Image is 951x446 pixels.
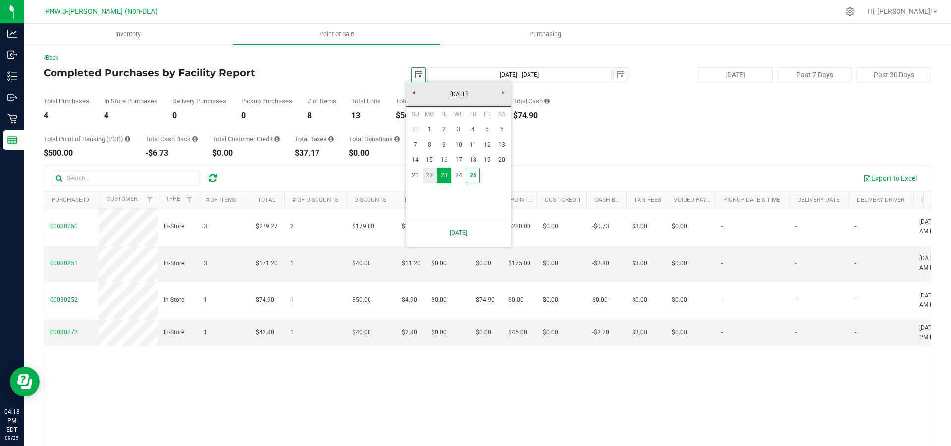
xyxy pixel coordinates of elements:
[44,54,58,61] a: Back
[855,328,856,337] span: -
[466,107,480,122] th: Thursday
[451,168,466,183] a: 24
[402,296,417,305] span: $4.90
[508,222,530,231] span: $280.00
[241,112,292,120] div: 0
[423,122,437,137] a: 1
[142,191,158,208] a: Filter
[672,296,687,305] span: $0.00
[295,136,334,142] div: Total Taxes
[106,196,137,202] a: Customer
[402,222,421,231] span: $18.27
[431,328,447,337] span: $0.00
[855,259,856,268] span: -
[844,7,856,16] div: Manage settings
[480,137,494,152] a: 12
[232,24,441,45] a: Point of Sale
[50,260,78,267] span: 00030251
[423,107,437,122] th: Monday
[543,222,558,231] span: $0.00
[44,136,130,142] div: Total Point of Banking (POB)
[204,296,207,305] span: 1
[306,30,368,39] span: Point of Sale
[466,168,480,183] a: 25
[394,136,400,142] i: Sum of all round-up-to-next-dollar total price adjustments for all purchases in the date range.
[292,197,338,203] a: # of Discounts
[256,259,278,268] span: $171.20
[307,98,336,104] div: # of Items
[592,222,609,231] span: -$0.73
[44,112,89,120] div: 4
[437,107,451,122] th: Tuesday
[480,122,494,137] a: 5
[352,296,371,305] span: $50.00
[513,98,550,104] div: Total Cash
[166,196,180,202] a: Type
[543,328,558,337] span: $0.00
[204,259,207,268] span: 3
[7,29,17,39] inline-svg: Analytics
[44,149,130,157] div: $500.00
[437,152,451,168] a: 16
[290,222,294,231] span: 2
[721,296,723,305] span: -
[431,259,447,268] span: $0.00
[256,222,278,231] span: $279.27
[451,107,466,122] th: Wednesday
[24,24,232,45] a: Inventory
[290,259,294,268] span: 1
[672,328,687,337] span: $0.00
[7,50,17,60] inline-svg: Inbound
[274,136,280,142] i: Sum of the successful, non-voided payments using account credit for all purchases in the date range.
[408,122,423,137] a: 31
[408,152,423,168] a: 14
[632,259,647,268] span: $3.00
[423,168,437,183] a: 22
[466,152,480,168] a: 18
[451,152,466,168] a: 17
[290,296,294,305] span: 1
[855,296,856,305] span: -
[508,328,527,337] span: $45.00
[145,149,198,157] div: -$6.73
[423,137,437,152] a: 8
[7,71,17,81] inline-svg: Inventory
[4,407,19,434] p: 04:18 PM EDT
[592,328,609,337] span: -$2.20
[52,197,89,203] a: Purchase ID
[206,197,236,203] a: # of Items
[723,197,780,203] a: Pickup Date & Time
[476,296,495,305] span: $74.90
[164,259,184,268] span: In-Store
[495,122,509,137] a: 6
[256,328,274,337] span: $42.80
[408,168,423,183] a: 21
[795,296,797,305] span: -
[406,87,512,102] a: [DATE]
[352,222,374,231] span: $179.00
[406,85,422,100] a: Previous
[797,197,840,203] a: Delivery Date
[508,296,524,305] span: $0.00
[396,98,432,104] div: Total Price
[256,296,274,305] span: $74.90
[495,137,509,152] a: 13
[672,259,687,268] span: $0.00
[614,68,628,82] span: select
[50,297,78,303] span: 00030252
[632,222,647,231] span: $3.00
[408,107,423,122] th: Sunday
[7,135,17,145] inline-svg: Reports
[466,122,480,137] a: 4
[396,112,432,120] div: $568.17
[423,152,437,168] a: 15
[50,329,78,336] span: 00030272
[290,328,294,337] span: 1
[698,67,773,82] button: [DATE]
[545,197,581,203] a: Cust Credit
[495,152,509,168] a: 20
[632,296,647,305] span: $0.00
[352,328,371,337] span: $40.00
[102,30,154,39] span: Inventory
[721,328,723,337] span: -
